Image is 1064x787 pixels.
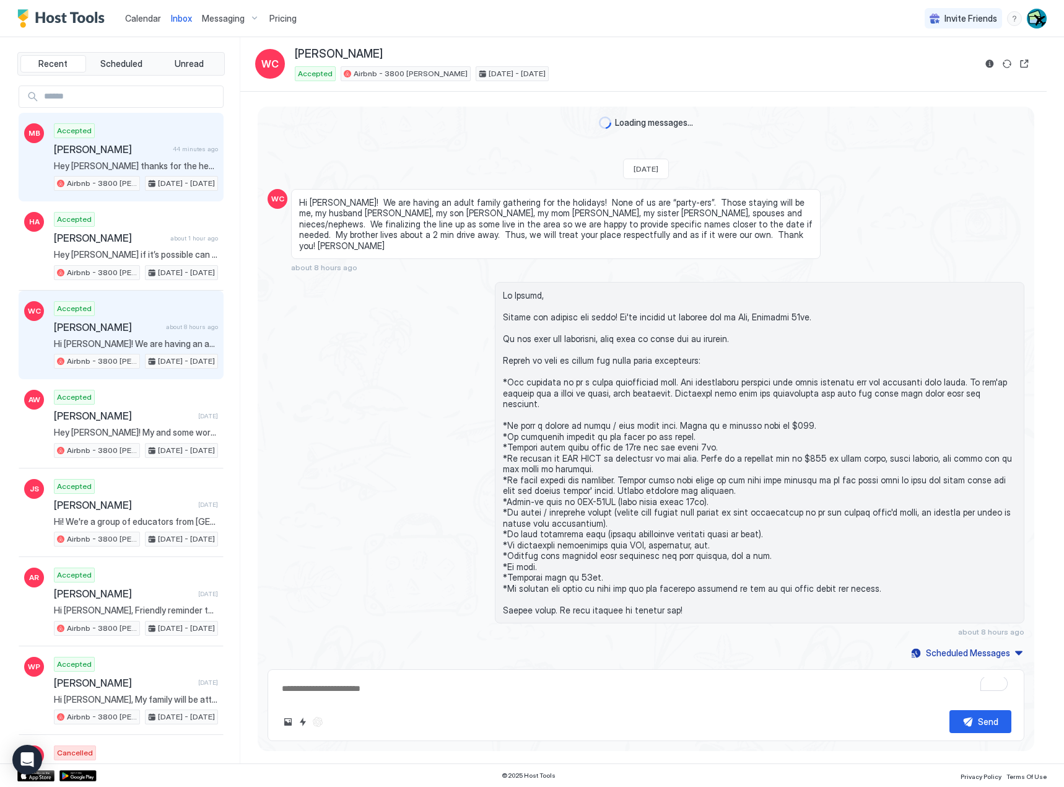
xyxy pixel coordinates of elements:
[57,125,92,136] span: Accepted
[171,13,192,24] span: Inbox
[54,232,165,244] span: [PERSON_NAME]
[173,145,218,153] span: 44 minutes ago
[295,714,310,729] button: Quick reply
[158,534,215,545] span: [DATE] - [DATE]
[298,68,333,79] span: Accepted
[67,356,137,367] span: Airbnb - 3800 [PERSON_NAME]
[54,143,168,156] span: [PERSON_NAME]
[198,412,218,420] span: [DATE]
[67,711,137,723] span: Airbnb - 3800 [PERSON_NAME]
[198,679,218,687] span: [DATE]
[54,587,193,600] span: [PERSON_NAME]
[12,745,42,775] div: Open Intercom Messenger
[198,590,218,598] span: [DATE]
[54,410,193,422] span: [PERSON_NAME]
[1027,9,1047,29] div: User profile
[57,569,92,581] span: Accepted
[158,178,215,189] span: [DATE] - [DATE]
[54,605,218,616] span: Hi [PERSON_NAME], Friendly reminder to please leave a review! Reviews are important for the longe...
[503,290,1016,615] span: Lo Ipsumd, Sitame con adipisc eli seddo! Ei'te incidid ut laboree dol ma Ali, Enimadmi 51ve. Qu n...
[30,483,39,495] span: JS
[39,86,223,107] input: Input Field
[89,55,154,73] button: Scheduled
[100,58,142,69] span: Scheduled
[269,13,297,24] span: Pricing
[57,747,93,758] span: Cancelled
[67,534,137,545] span: Airbnb - 3800 [PERSON_NAME]
[29,572,39,583] span: AR
[1006,773,1047,780] span: Terms Of Use
[958,627,1024,636] span: about 8 hours ago
[175,58,204,69] span: Unread
[354,68,468,79] span: Airbnb - 3800 [PERSON_NAME]
[28,661,40,672] span: WP
[54,427,218,438] span: Hey [PERSON_NAME]! My and some work buddies are visiting our HQ for work stuff. We're just a bunc...
[20,55,86,73] button: Recent
[502,772,556,780] span: © 2025 Host Tools
[125,13,161,24] span: Calendar
[982,56,997,71] button: Reservation information
[57,214,92,225] span: Accepted
[156,55,222,73] button: Unread
[54,694,218,705] span: Hi [PERSON_NAME], My family will be attending a funeral. Thanks. Bill
[202,13,245,24] span: Messaging
[17,9,110,28] a: Host Tools Logo
[57,303,92,314] span: Accepted
[158,623,215,634] span: [DATE] - [DATE]
[67,267,137,278] span: Airbnb - 3800 [PERSON_NAME]
[909,644,1024,661] button: Scheduled Messages
[1007,11,1022,26] div: menu
[57,481,92,492] span: Accepted
[281,714,295,729] button: Upload image
[299,197,813,252] span: Hi [PERSON_NAME]! We are having an adult family gathering for the holidays! None of us are “party...
[978,715,998,728] div: Send
[944,13,997,24] span: Invite Friends
[54,677,193,689] span: [PERSON_NAME]
[158,356,215,367] span: [DATE] - [DATE]
[67,445,137,456] span: Airbnb - 3800 [PERSON_NAME]
[38,58,68,69] span: Recent
[54,321,161,333] span: [PERSON_NAME]
[926,646,1010,659] div: Scheduled Messages
[28,394,40,405] span: AW
[615,117,693,128] span: Loading messages...
[171,12,192,25] a: Inbox
[158,445,215,456] span: [DATE] - [DATE]
[28,128,40,139] span: MB
[54,338,218,350] span: Hi [PERSON_NAME]! We are having an adult family gathering for the holidays! None of us are “party...
[271,193,284,204] span: WC
[949,710,1011,733] button: Send
[158,267,215,278] span: [DATE] - [DATE]
[125,12,161,25] a: Calendar
[17,52,225,76] div: tab-group
[54,160,218,172] span: Hey [PERSON_NAME] thanks for the heads up
[54,516,218,527] span: Hi! We're a group of educators from [GEOGRAPHIC_DATA] coming to meet with Apple. We are excited t...
[295,47,383,61] span: [PERSON_NAME]
[198,501,218,509] span: [DATE]
[166,323,218,331] span: about 8 hours ago
[170,234,218,242] span: about 1 hour ago
[634,164,658,174] span: [DATE]
[158,711,215,723] span: [DATE] - [DATE]
[961,773,1001,780] span: Privacy Policy
[1006,769,1047,782] a: Terms Of Use
[54,249,218,260] span: Hey [PERSON_NAME] if it’s possible can you give me a review too pls
[28,306,41,317] span: WC
[17,770,55,781] a: App Store
[961,769,1001,782] a: Privacy Policy
[57,659,92,670] span: Accepted
[281,677,1011,700] textarea: To enrich screen reader interactions, please activate Accessibility in Grammarly extension settings
[59,770,97,781] a: Google Play Store
[261,56,279,71] span: WC
[29,216,40,227] span: HA
[67,623,137,634] span: Airbnb - 3800 [PERSON_NAME]
[291,263,357,272] span: about 8 hours ago
[54,499,193,511] span: [PERSON_NAME]
[57,392,92,403] span: Accepted
[67,178,137,189] span: Airbnb - 3800 [PERSON_NAME]
[489,68,546,79] span: [DATE] - [DATE]
[1000,56,1014,71] button: Sync reservation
